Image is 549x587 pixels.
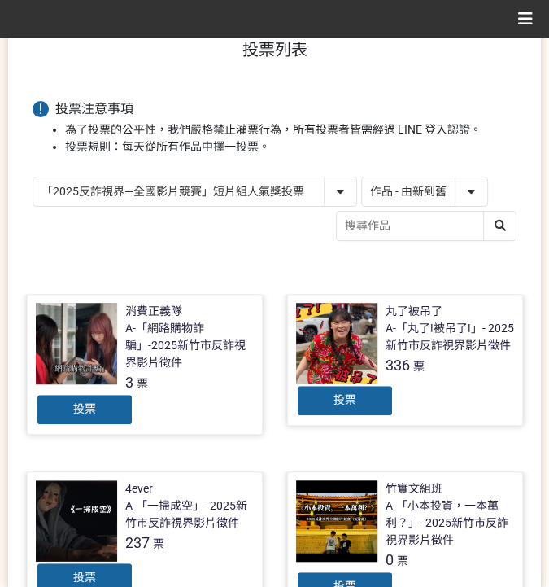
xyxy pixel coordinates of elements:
[125,303,182,320] div: 消費正義隊
[65,121,516,138] li: 為了投票的公平性，我們嚴格禁止灌票行為，所有投票者皆需經過 LINE 登入認證。
[55,101,133,116] span: 投票注意事項
[386,357,410,374] span: 336
[333,393,356,406] span: 投票
[386,480,442,497] div: 竹實文組班
[73,402,96,415] span: 投票
[337,212,516,240] input: 搜尋作品
[65,138,516,156] li: 投票規則：每天從所有作品中擇一投票。
[386,320,514,354] div: A-「丸了!被吊了!」- 2025新竹市反詐視界影片徵件
[125,374,133,391] span: 3
[73,571,96,584] span: 投票
[287,294,523,426] a: 丸了被吊了A-「丸了!被吊了!」- 2025新竹市反詐視界影片徵件336票投票
[125,497,254,532] div: A-「一掃成空」- 2025新竹市反詐視界影片徵件
[386,551,394,568] span: 0
[386,303,442,320] div: 丸了被吊了
[397,554,408,567] span: 票
[33,40,516,59] h1: 投票列表
[153,537,164,550] span: 票
[125,534,150,551] span: 237
[386,497,514,549] div: A-「小本投資，一本萬利？」- 2025新竹市反詐視界影片徵件
[125,480,153,497] div: 4ever
[27,294,263,435] a: 消費正義隊A-「網路購物詐騙」-2025新竹市反詐視界影片徵件3票投票
[413,360,425,373] span: 票
[137,377,148,390] span: 票
[125,320,254,371] div: A-「網路購物詐騙」-2025新竹市反詐視界影片徵件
